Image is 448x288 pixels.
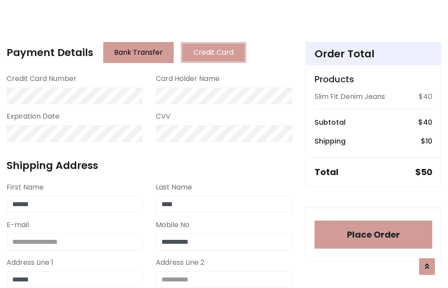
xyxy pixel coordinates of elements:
[418,118,432,126] h6: $
[315,118,346,126] h6: Subtotal
[315,221,432,249] button: Place Order
[156,257,204,268] label: Address Line 2
[315,137,346,145] h6: Shipping
[415,167,432,177] h5: $
[421,166,432,178] span: 50
[7,111,59,122] label: Expiration Date
[315,48,432,60] h4: Order Total
[156,182,192,193] label: Last Name
[426,136,432,146] span: 10
[315,74,432,84] h5: Products
[156,220,189,230] label: Mobile No
[156,74,220,84] label: Card Holder Name
[156,111,171,122] label: CVV
[7,74,77,84] label: Credit Card Number
[7,257,53,268] label: Address Line 1
[7,182,44,193] label: First Name
[421,137,432,145] h6: $
[7,159,292,172] h4: Shipping Address
[7,46,93,59] h4: Payment Details
[315,167,339,177] h5: Total
[181,42,246,63] button: Credit Card
[419,91,432,102] p: $40
[315,91,385,102] p: Slim Fit Denim Jeans
[7,220,29,230] label: E-mail
[103,42,174,63] button: Bank Transfer
[423,117,432,127] span: 40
